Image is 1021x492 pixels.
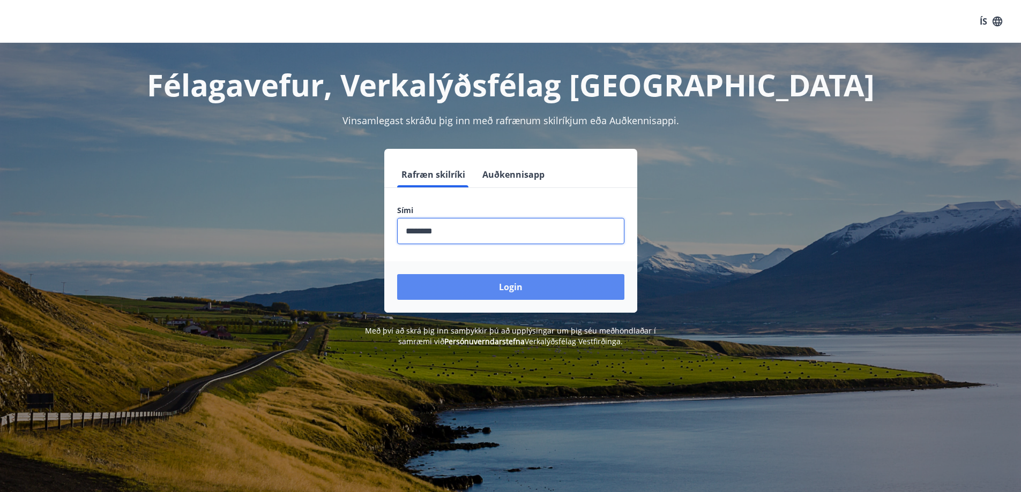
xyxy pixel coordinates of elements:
button: Rafræn skilríki [397,162,469,187]
button: Auðkennisapp [478,162,549,187]
button: ÍS [974,12,1008,31]
span: Vinsamlegast skráðu þig inn með rafrænum skilríkjum eða Auðkennisappi. [342,114,679,127]
h1: Félagavefur, Verkalýðsfélag [GEOGRAPHIC_DATA] [138,64,884,105]
a: Persónuverndarstefna [444,336,525,346]
span: Með því að skrá þig inn samþykkir þú að upplýsingar um þig séu meðhöndlaðar í samræmi við Verkalý... [365,326,656,346]
button: Login [397,274,624,300]
label: Sími [397,205,624,216]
